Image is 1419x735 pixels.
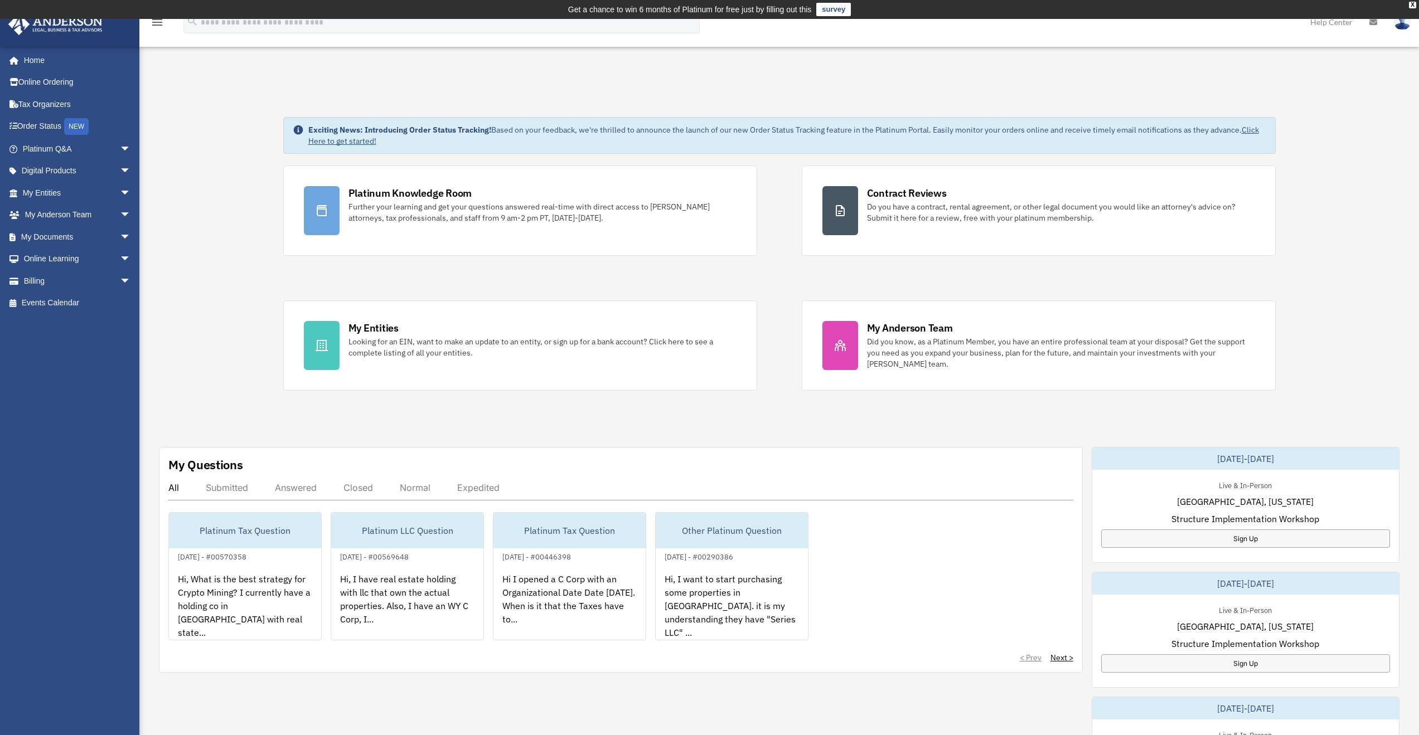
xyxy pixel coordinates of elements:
[120,204,142,227] span: arrow_drop_down
[1409,2,1416,8] div: close
[493,512,646,640] a: Platinum Tax Question[DATE] - #00446398Hi I opened a C Corp with an Organizational Date Date [DAT...
[1092,447,1399,470] div: [DATE]-[DATE]
[151,20,164,29] a: menu
[655,512,808,640] a: Other Platinum Question[DATE] - #00290386Hi, I want to start purchasing some properties in [GEOGR...
[8,93,148,115] a: Tax Organizers
[343,482,373,493] div: Closed
[1101,654,1390,673] a: Sign Up
[308,124,1266,147] div: Based on your feedback, we're thrilled to announce the launch of our new Order Status Tracking fe...
[206,482,248,493] div: Submitted
[151,16,164,29] i: menu
[120,138,142,160] span: arrow_drop_down
[8,292,148,314] a: Events Calendar
[8,138,148,160] a: Platinum Q&Aarrow_drop_down
[457,482,500,493] div: Expedited
[8,248,148,270] a: Online Learningarrow_drop_down
[331,513,483,548] div: Platinum LLC Question
[1177,495,1314,508] span: [GEOGRAPHIC_DATA], [US_STATE]
[1092,572,1399,595] div: [DATE]-[DATE]
[64,118,89,135] div: NEW
[8,71,148,94] a: Online Ordering
[1210,479,1281,490] div: Live & In-Person
[283,166,757,256] a: Platinum Knowledge Room Further your learning and get your questions answered real-time with dire...
[331,563,483,650] div: Hi, I have real estate holding with llc that own the actual properties. Also, I have an WY C Corp...
[8,204,148,226] a: My Anderson Teamarrow_drop_down
[5,13,106,35] img: Anderson Advisors Platinum Portal
[169,563,321,650] div: Hi, What is the best strategy for Crypto Mining? I currently have a holding co in [GEOGRAPHIC_DAT...
[283,300,757,391] a: My Entities Looking for an EIN, want to make an update to an entity, or sign up for a bank accoun...
[400,482,430,493] div: Normal
[120,248,142,271] span: arrow_drop_down
[168,456,243,473] div: My Questions
[1210,603,1281,615] div: Live & In-Person
[493,513,646,548] div: Platinum Tax Question
[348,336,737,358] div: Looking for an EIN, want to make an update to an entity, or sign up for a bank account? Click her...
[348,321,399,335] div: My Entities
[8,182,148,204] a: My Entitiesarrow_drop_down
[120,270,142,293] span: arrow_drop_down
[802,300,1276,391] a: My Anderson Team Did you know, as a Platinum Member, you have an entire professional team at your...
[656,513,808,548] div: Other Platinum Question
[568,3,812,16] div: Get a chance to win 6 months of Platinum for free just by filling out this
[1394,14,1411,30] img: User Pic
[331,512,484,640] a: Platinum LLC Question[DATE] - #00569648Hi, I have real estate holding with llc that own the actua...
[168,482,179,493] div: All
[1092,697,1399,719] div: [DATE]-[DATE]
[867,201,1255,223] div: Do you have a contract, rental agreement, or other legal document you would like an attorney's ad...
[1171,512,1319,525] span: Structure Implementation Workshop
[802,166,1276,256] a: Contract Reviews Do you have a contract, rental agreement, or other legal document you would like...
[348,186,472,200] div: Platinum Knowledge Room
[308,125,491,135] strong: Exciting News: Introducing Order Status Tracking!
[1171,637,1319,650] span: Structure Implementation Workshop
[867,336,1255,369] div: Did you know, as a Platinum Member, you have an entire professional team at your disposal? Get th...
[493,563,646,650] div: Hi I opened a C Corp with an Organizational Date Date [DATE]. When is it that the Taxes have to...
[168,512,322,640] a: Platinum Tax Question[DATE] - #00570358Hi, What is the best strategy for Crypto Mining? I current...
[656,550,742,562] div: [DATE] - #00290386
[308,125,1259,146] a: Click Here to get started!
[120,160,142,183] span: arrow_drop_down
[867,186,947,200] div: Contract Reviews
[8,49,142,71] a: Home
[816,3,851,16] a: survey
[656,563,808,650] div: Hi, I want to start purchasing some properties in [GEOGRAPHIC_DATA]. it is my understanding they ...
[169,513,321,548] div: Platinum Tax Question
[8,226,148,248] a: My Documentsarrow_drop_down
[8,115,148,138] a: Order StatusNEW
[1177,620,1314,633] span: [GEOGRAPHIC_DATA], [US_STATE]
[8,160,148,182] a: Digital Productsarrow_drop_down
[120,226,142,249] span: arrow_drop_down
[275,482,317,493] div: Answered
[120,182,142,205] span: arrow_drop_down
[1050,652,1073,663] a: Next >
[186,15,198,27] i: search
[867,321,953,335] div: My Anderson Team
[331,550,418,562] div: [DATE] - #00569648
[493,550,580,562] div: [DATE] - #00446398
[169,550,255,562] div: [DATE] - #00570358
[1101,529,1390,548] a: Sign Up
[8,270,148,292] a: Billingarrow_drop_down
[348,201,737,223] div: Further your learning and get your questions answered real-time with direct access to [PERSON_NAM...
